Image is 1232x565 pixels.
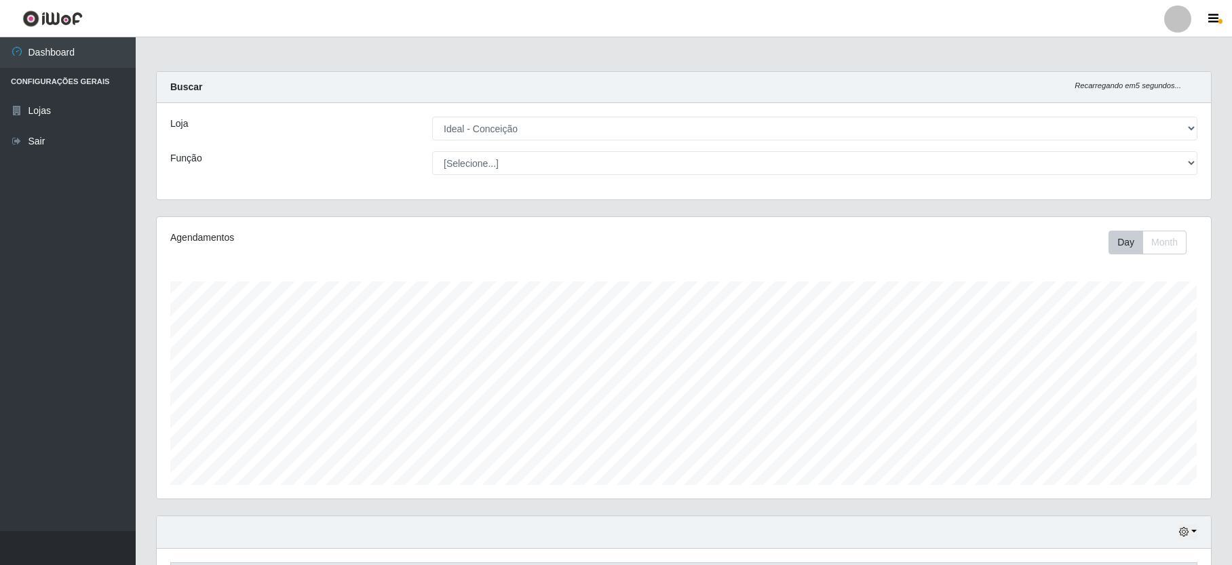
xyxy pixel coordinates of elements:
label: Função [170,151,202,165]
div: Agendamentos [170,231,586,245]
i: Recarregando em 5 segundos... [1075,81,1181,90]
button: Day [1109,231,1143,254]
button: Month [1142,231,1187,254]
div: Toolbar with button groups [1109,231,1197,254]
strong: Buscar [170,81,202,92]
img: CoreUI Logo [22,10,83,27]
label: Loja [170,117,188,131]
div: First group [1109,231,1187,254]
